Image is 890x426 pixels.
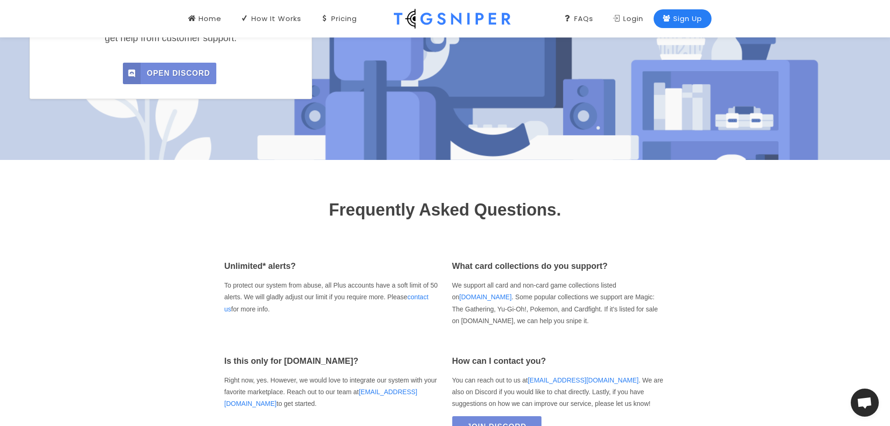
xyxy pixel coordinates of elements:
[851,389,879,417] div: Open de chat
[528,376,639,384] a: [EMAIL_ADDRESS][DOMAIN_NAME]
[224,355,438,368] h4: Is this only for [DOMAIN_NAME]?
[452,355,666,368] h4: How can I contact you?
[188,14,221,24] div: Home
[452,260,666,273] h4: What card collections do you support?
[452,280,666,327] p: We support all card and non-card game collections listed on . Some popular collections we support...
[224,293,428,312] a: contact us
[147,63,210,84] span: Open Discord
[179,197,712,223] h1: Frequently Asked Questions.
[224,280,438,315] p: To protect our system from abuse, all Plus accounts have a soft limit of 50 alerts. We will gladl...
[224,375,438,410] p: Right now, yes. However, we would love to integrate our system with your favorite marketplace. Re...
[459,293,512,301] a: [DOMAIN_NAME]
[123,63,216,84] a: Open Discord
[224,260,438,273] h4: Unlimited* alerts?
[663,14,702,24] div: Sign Up
[654,9,712,28] a: Sign Up
[564,14,593,24] div: FAQs
[613,14,643,24] div: Login
[321,14,357,24] div: Pricing
[452,375,666,410] p: You can reach out to us at . We are also on Discord if you would like to chat directly. Lastly, i...
[241,14,301,24] div: How It Works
